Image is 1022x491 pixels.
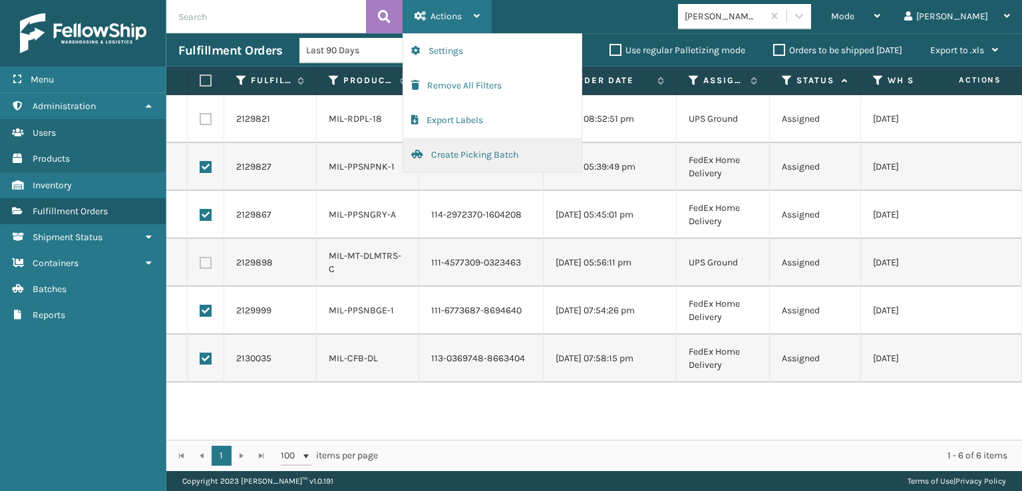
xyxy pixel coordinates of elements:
[796,75,835,86] label: Status
[570,75,651,86] label: Order Date
[182,471,333,491] p: Copyright 2023 [PERSON_NAME]™ v 1.0.191
[329,250,401,275] a: MIL-MT-DLMTRS-C
[33,180,72,191] span: Inventory
[329,209,396,220] a: MIL-PPSNGRY-A
[33,153,70,164] span: Products
[609,45,745,56] label: Use regular Palletizing mode
[178,43,282,59] h3: Fulfillment Orders
[20,13,146,53] img: logo
[236,208,271,222] a: 2129867
[329,113,382,124] a: MIL-RDPL-18
[677,287,770,335] td: FedEx Home Delivery
[403,34,582,69] button: Settings
[773,45,902,56] label: Orders to be shipped [DATE]
[908,471,1006,491] div: |
[33,206,108,217] span: Fulfillment Orders
[419,239,544,287] td: 111-4577309-0323463
[955,476,1006,486] a: Privacy Policy
[33,100,96,112] span: Administration
[251,75,291,86] label: Fulfillment Order Id
[888,75,968,86] label: WH Ship By Date
[281,446,378,466] span: items per page
[544,239,677,287] td: [DATE] 05:56:11 pm
[329,353,378,364] a: MIL-CFB-DL
[861,287,994,335] td: [DATE]
[930,45,984,56] span: Export to .xls
[236,352,271,365] a: 2130035
[544,191,677,239] td: [DATE] 05:45:01 pm
[544,143,677,191] td: [DATE] 05:39:49 pm
[685,9,764,23] div: [PERSON_NAME] Brands
[861,335,994,383] td: [DATE]
[861,191,994,239] td: [DATE]
[831,11,854,22] span: Mode
[770,143,861,191] td: Assigned
[703,75,744,86] label: Assigned Carrier Service
[306,43,409,57] div: Last 90 Days
[544,335,677,383] td: [DATE] 07:58:15 pm
[403,103,582,138] button: Export Labels
[33,232,102,243] span: Shipment Status
[31,74,54,85] span: Menu
[33,283,67,295] span: Batches
[544,95,677,143] td: [DATE] 08:52:51 pm
[770,335,861,383] td: Assigned
[861,95,994,143] td: [DATE]
[403,138,582,172] button: Create Picking Batch
[419,191,544,239] td: 114-2972370-1604208
[544,287,677,335] td: [DATE] 07:54:26 pm
[430,11,462,22] span: Actions
[677,95,770,143] td: UPS Ground
[236,304,271,317] a: 2129999
[236,256,273,269] a: 2129898
[397,449,1007,462] div: 1 - 6 of 6 items
[770,191,861,239] td: Assigned
[770,287,861,335] td: Assigned
[33,257,79,269] span: Containers
[33,127,56,138] span: Users
[403,69,582,103] button: Remove All Filters
[861,143,994,191] td: [DATE]
[770,95,861,143] td: Assigned
[343,75,393,86] label: Product SKU
[212,446,232,466] a: 1
[329,161,395,172] a: MIL-PPSNPNK-1
[281,449,301,462] span: 100
[236,160,271,174] a: 2129827
[33,309,65,321] span: Reports
[677,239,770,287] td: UPS Ground
[917,69,1009,91] span: Actions
[419,287,544,335] td: 111-6773687-8694640
[329,305,394,316] a: MIL-PPSNBGE-1
[236,112,270,126] a: 2129821
[677,143,770,191] td: FedEx Home Delivery
[677,335,770,383] td: FedEx Home Delivery
[770,239,861,287] td: Assigned
[677,191,770,239] td: FedEx Home Delivery
[419,335,544,383] td: 113-0369748-8663404
[861,239,994,287] td: [DATE]
[908,476,953,486] a: Terms of Use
